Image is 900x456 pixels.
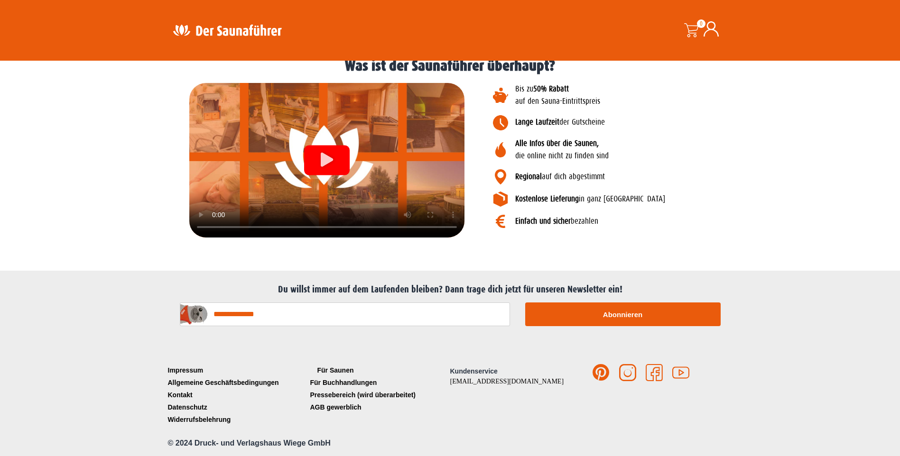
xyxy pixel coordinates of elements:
a: Für Buchhandlungen [308,376,450,389]
a: Widerrufsbelehrung [166,413,308,426]
span: © 2024 Druck- und Verlagshaus Wiege GmbH [168,439,331,447]
span: 0 [697,19,705,28]
button: Abonnieren [525,302,721,326]
a: Datenschutz [166,401,308,413]
a: AGB gewerblich [308,401,450,413]
a: Für Saunen [308,364,450,376]
b: Einfach und sicher [515,217,571,226]
div: Video abspielen [304,145,350,175]
nav: Menü [166,364,308,426]
p: der Gutscheine [515,116,754,128]
h2: Du willst immer auf dem Laufenden bleiben? Dann trage dich jetzt für unseren Newsletter ein! [170,284,730,295]
b: Alle Infos über die Saunen, [515,139,599,148]
p: Bis zu auf den Sauna-Eintrittspreis [515,83,754,108]
a: Impressum [166,364,308,376]
a: [EMAIL_ADDRESS][DOMAIN_NAME] [450,378,564,385]
b: Kostenlose Lieferung [515,194,579,203]
b: 50% Rabatt [533,84,569,93]
b: Lange Laufzeit [515,118,559,127]
a: Kontakt [166,389,308,401]
p: bezahlen [515,215,754,228]
p: die online nicht zu finden sind [515,137,754,163]
b: Regional [515,172,542,181]
nav: Menü [308,364,450,413]
a: Allgemeine Geschäftsbedingungen [166,376,308,389]
a: Pressebereich (wird überarbeitet) [308,389,450,401]
span: Kundenservice [450,367,498,375]
h1: Was ist der Saunaführer überhaupt? [5,58,895,73]
p: in ganz [GEOGRAPHIC_DATA] [515,193,754,205]
p: auf dich abgestimmt [515,171,754,183]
